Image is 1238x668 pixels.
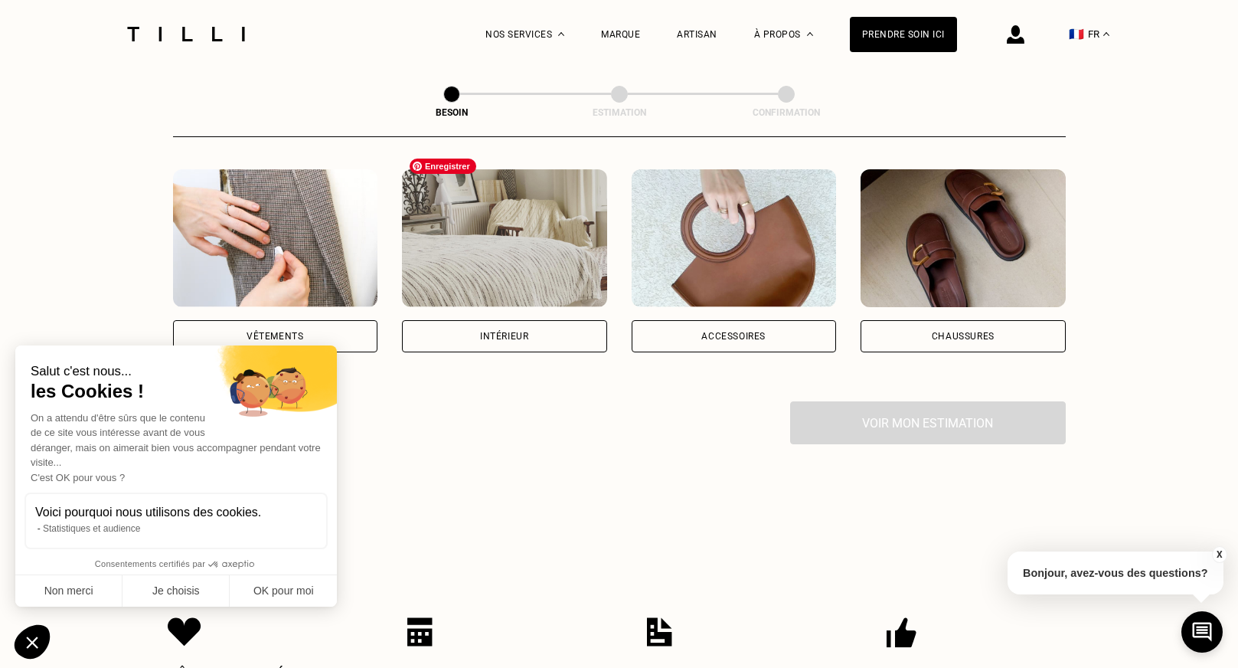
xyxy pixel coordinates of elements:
div: Chaussures [932,332,995,341]
div: Estimation [543,107,696,118]
p: Bonjour, avez-vous des questions? [1008,552,1223,594]
img: Logo du service de couturière Tilli [122,27,250,41]
img: menu déroulant [1103,32,1109,36]
img: Menu déroulant [558,32,564,36]
a: Marque [601,29,640,40]
a: Prendre soin ici [850,17,957,52]
img: Icon [168,617,201,647]
img: Icon [887,617,916,648]
span: Enregistrer [410,159,476,174]
img: Icon [647,617,672,647]
img: Menu déroulant à propos [807,32,813,36]
img: Chaussures [861,169,1066,307]
img: Vêtements [173,169,378,307]
img: Intérieur [402,169,607,307]
div: Vêtements [247,332,303,341]
img: Icon [407,617,433,647]
div: Besoin [375,107,528,118]
div: Confirmation [710,107,863,118]
img: icône connexion [1007,25,1024,44]
img: Accessoires [632,169,837,307]
div: Accessoires [701,332,766,341]
a: Artisan [677,29,717,40]
div: Intérieur [480,332,528,341]
button: X [1211,546,1227,563]
span: 🇫🇷 [1069,27,1084,41]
